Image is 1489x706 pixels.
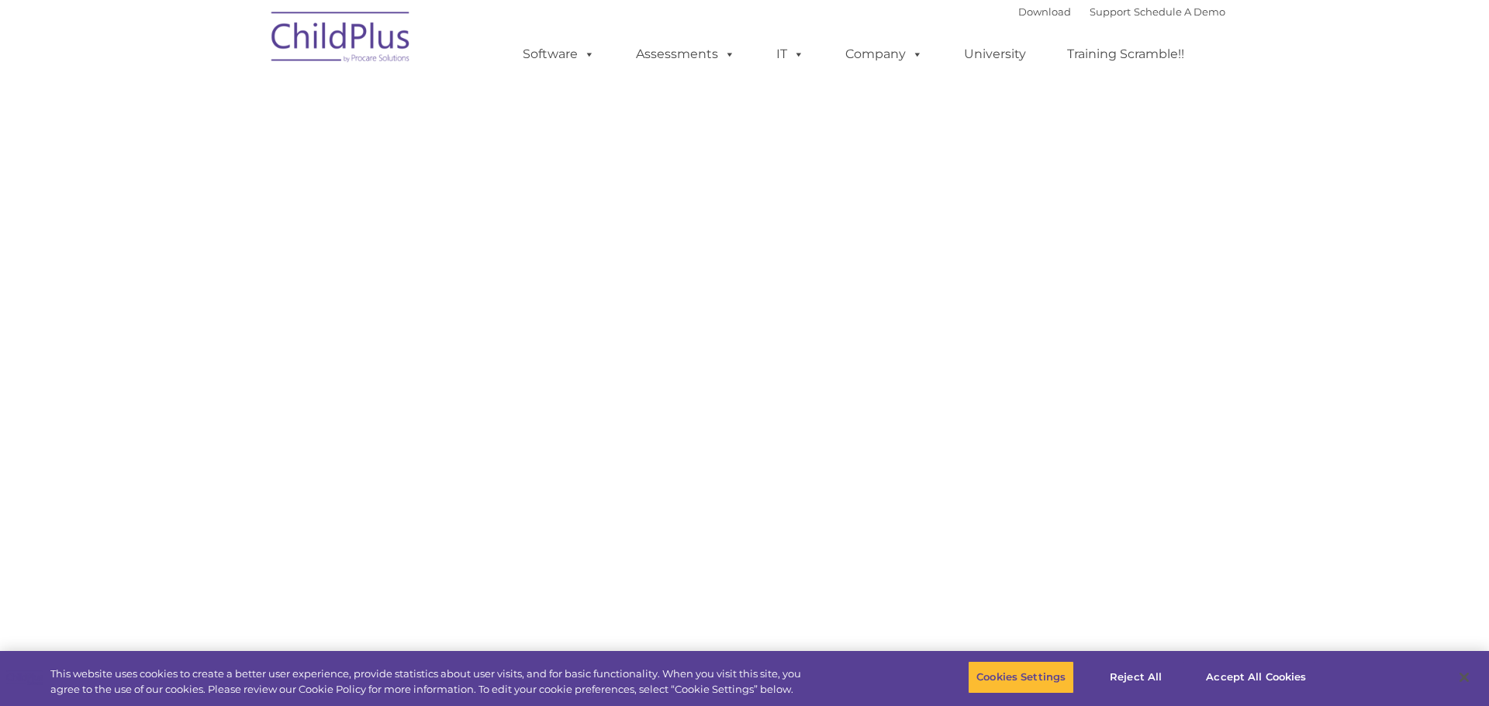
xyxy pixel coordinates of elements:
div: This website uses cookies to create a better user experience, provide statistics about user visit... [50,666,819,697]
font: | [1018,5,1225,18]
a: Support [1090,5,1131,18]
a: Schedule A Demo [1134,5,1225,18]
button: Reject All [1087,661,1184,694]
img: ChildPlus by Procare Solutions [264,1,419,78]
a: Company [830,39,938,70]
button: Close [1447,660,1481,694]
a: Training Scramble!! [1052,39,1200,70]
button: Cookies Settings [968,661,1074,694]
a: IT [761,39,820,70]
a: University [948,39,1042,70]
a: Assessments [620,39,751,70]
button: Accept All Cookies [1197,661,1315,694]
a: Software [507,39,610,70]
a: Download [1018,5,1071,18]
